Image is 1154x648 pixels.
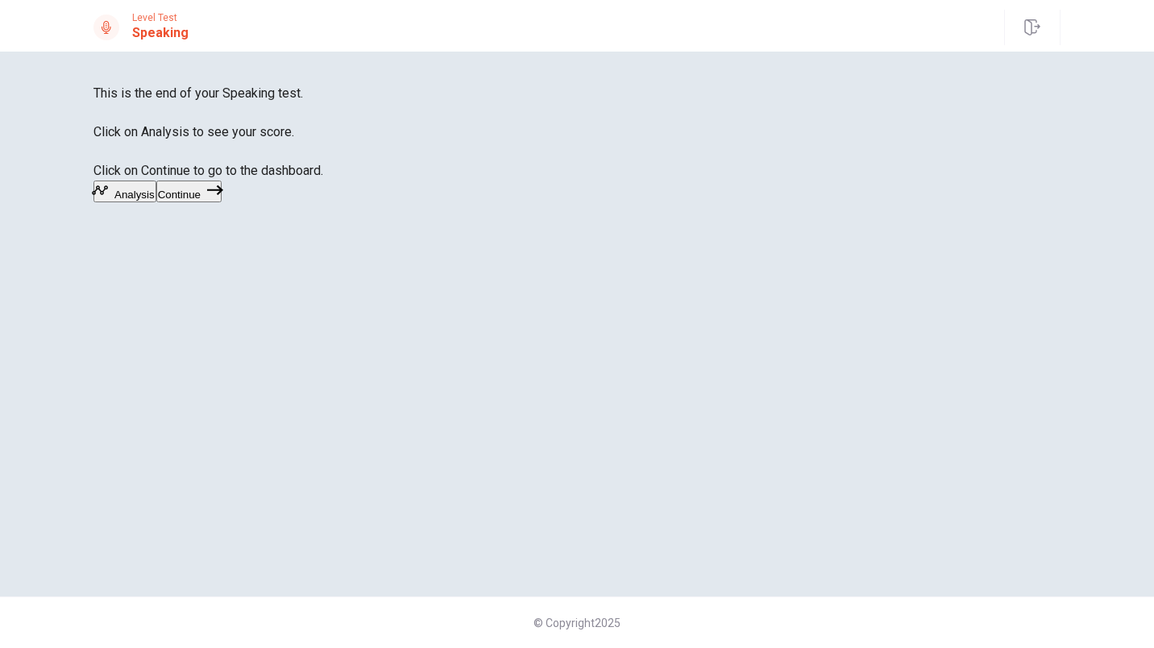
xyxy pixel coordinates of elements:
[533,617,621,629] span: © Copyright 2025
[132,12,189,23] span: Level Test
[156,186,222,201] a: Continue
[93,186,156,201] a: Analysis
[132,23,189,43] h1: Speaking
[93,181,156,202] button: Analysis
[93,85,323,178] span: This is the end of your Speaking test. Click on Analysis to see your score. Click on Continue to ...
[156,181,222,202] button: Continue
